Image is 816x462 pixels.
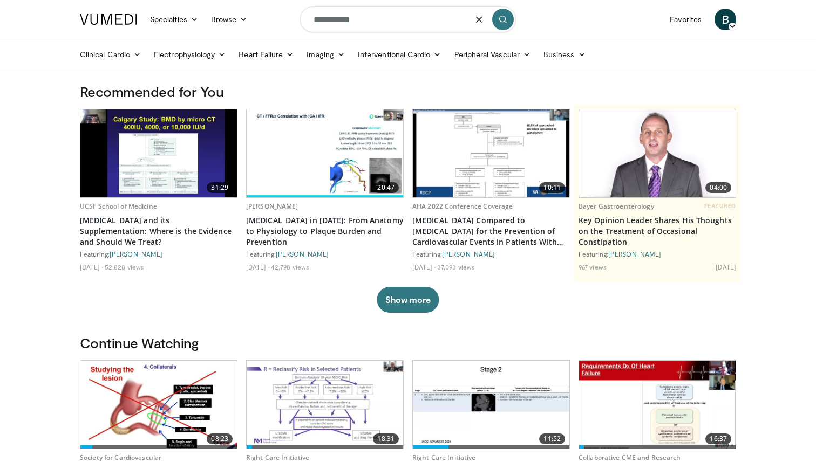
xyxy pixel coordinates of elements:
a: Favorites [663,9,708,30]
a: Key Opinion Leader Shares His Thoughts on the Treatment of Occasional Constipation [579,215,736,247]
div: Featuring: [80,250,237,258]
a: 18:31 [247,361,403,449]
img: VuMedi Logo [80,14,137,25]
a: Peripheral Vascular [448,44,537,65]
a: Right Care Initiative [412,453,476,462]
a: Electrophysiology [147,44,232,65]
a: [PERSON_NAME] [110,250,162,258]
div: Featuring: [579,250,736,258]
a: [PERSON_NAME] [608,250,661,258]
span: 04:00 [705,182,731,193]
div: Featuring: [412,250,570,258]
h3: Continue Watching [80,334,736,351]
li: 52,828 views [105,263,144,271]
a: Right Care Initiative [246,453,310,462]
span: 11:52 [539,433,565,444]
li: [DATE] [246,263,269,271]
a: [PERSON_NAME] [246,202,298,211]
li: 967 views [579,263,607,271]
img: 4bb25b40-905e-443e-8e37-83f056f6e86e.620x360_q85_upscale.jpg [80,109,237,197]
a: [MEDICAL_DATA] Compared to [MEDICAL_DATA] for the Prevention of Cardiovascular Events in Patients... [412,215,570,247]
a: Heart Failure [232,44,300,65]
div: Featuring: [246,250,404,258]
a: 10:11 [413,109,569,197]
img: 531dccac-af02-43cd-af10-033381d49d36.620x360_q85_upscale.jpg [413,361,569,449]
img: 5e8a1096-7bc1-4a53-a2bd-07a4afd5f7ac.620x360_q85_upscale.jpg [80,361,237,449]
span: 08:23 [207,433,233,444]
span: 18:31 [373,433,399,444]
li: [DATE] [80,263,103,271]
span: 31:29 [207,182,233,193]
a: UCSF School of Medicine [80,202,157,211]
img: 7c0f9b53-1609-4588-8498-7cac8464d722.620x360_q85_upscale.jpg [413,109,569,197]
img: 91b12757-68c7-4132-a849-ea2cca70366d.620x360_q85_upscale.jpg [247,361,403,449]
a: 11:52 [413,361,569,449]
a: [MEDICAL_DATA] and its Supplementation: Where is the Evidence and Should We Treat? [80,215,237,247]
a: 04:00 [579,109,736,197]
a: Clinical Cardio [73,44,147,65]
li: [DATE] [412,263,436,271]
span: 20:47 [373,182,399,193]
a: [MEDICAL_DATA] in [DATE]: From Anatomy to Physiology to Plaque Burden and Prevention [246,215,404,247]
a: Browse [205,9,254,30]
a: B [715,9,736,30]
a: Imaging [300,44,351,65]
input: Search topics, interventions [300,6,516,32]
a: AHA 2022 Conference Coverage [412,202,513,211]
a: Bayer Gastroenterology [579,202,654,211]
button: Show more [377,287,439,313]
a: Business [537,44,592,65]
a: 16:37 [579,361,736,449]
h3: Recommended for You [80,83,736,100]
a: [PERSON_NAME] [442,250,495,258]
a: 20:47 [247,109,403,197]
img: 9828b8df-38ad-4333-b93d-bb657251ca89.png.620x360_q85_upscale.png [579,109,736,197]
img: b20f6211-d060-49e9-b8cc-7f39eedc865a.620x360_q85_upscale.jpg [579,361,736,449]
span: FEATURED [704,202,736,210]
img: 823da73b-7a00-425d-bb7f-45c8b03b10c3.620x360_q85_upscale.jpg [247,109,403,197]
span: 10:11 [539,182,565,193]
span: 16:37 [705,433,731,444]
a: 08:23 [80,361,237,449]
a: 31:29 [80,109,237,197]
a: Specialties [144,9,205,30]
a: [PERSON_NAME] [276,250,329,258]
li: 37,093 views [437,263,475,271]
li: [DATE] [716,263,736,271]
a: Interventional Cardio [351,44,448,65]
li: 42,798 views [271,263,309,271]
